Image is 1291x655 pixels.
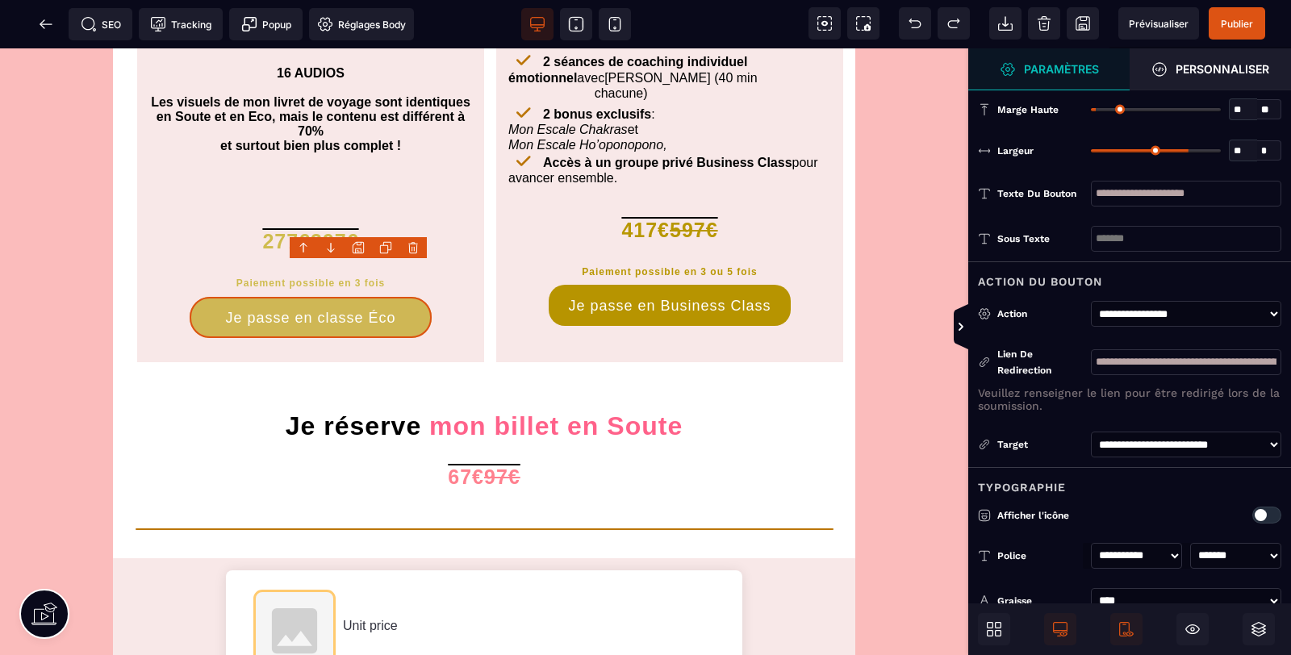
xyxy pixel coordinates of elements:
[69,8,132,40] span: Métadata SEO
[81,16,121,32] span: SEO
[1028,7,1060,40] span: Nettoyage
[997,144,1034,157] span: Largeur
[508,23,825,52] span: [PERSON_NAME] (40 min chacune)
[1129,18,1189,30] span: Prévisualiser
[241,16,291,32] span: Popup
[1209,7,1265,40] span: Enregistrer le contenu
[997,548,1083,564] div: Police
[997,593,1083,609] div: Graisse
[151,18,470,104] b: 16 AUDIOS Les visuels de mon livret de voyage sont identiques en Soute et en Eco, mais le contenu...
[847,7,879,40] span: Capture d'écran
[1221,18,1253,30] span: Publier
[508,59,667,103] span: : et
[978,346,1083,378] div: Lien de redirection
[978,613,1010,645] span: Ouvrir les blocs
[997,103,1059,116] span: Marge haute
[560,8,592,40] span: Voir tablette
[317,16,406,32] span: Réglages Body
[968,48,1130,90] span: Ouvrir le gestionnaire de styles
[599,8,631,40] span: Voir mobile
[1044,613,1076,645] span: Afficher le desktop
[139,8,223,40] span: Code de suivi
[1243,613,1275,645] span: Ouvrir les calques
[309,8,414,40] span: Favicon
[254,542,335,623] img: Product image
[343,570,398,584] span: Unit price
[1024,63,1099,75] strong: Paramètres
[1176,63,1269,75] strong: Personnaliser
[989,7,1022,40] span: Importer
[938,7,970,40] span: Rétablir
[1067,7,1099,40] span: Enregistrer
[543,59,651,73] b: 2 bonus exclusifs
[543,107,792,121] b: Accès à un groupe privé Business Class
[1130,48,1291,90] span: Ouvrir le gestionnaire de styles
[508,107,818,136] span: pour avancer ensemble.
[1176,613,1209,645] span: Masquer le bloc
[150,16,211,32] span: Tracking
[1118,7,1199,40] span: Aperçu
[508,6,747,35] b: 2 séances de coaching individuel émotionnel
[899,7,931,40] span: Défaire
[997,306,1083,322] div: Action
[978,386,1281,412] p: Veuillez renseigner le lien pour être redirigé lors de la soumission.
[1110,613,1143,645] span: Afficher le mobile
[508,74,628,88] i: Mon Escale Chakras
[968,467,1291,497] div: Typographie
[997,186,1083,202] div: Texte du bouton
[978,507,1180,524] p: Afficher l'icône
[968,261,1291,291] div: Action du bouton
[229,8,303,40] span: Créer une alerte modale
[508,90,667,103] i: Mon Escale Ho’oponopono,
[968,303,984,352] span: Afficher les vues
[190,248,432,290] button: Je passe en classe Éco
[808,7,841,40] span: Voir les composants
[997,231,1083,247] div: Sous texte
[30,8,62,40] span: Retour
[978,436,1083,453] div: Target
[521,8,554,40] span: Voir bureau
[549,236,791,277] button: Je passe en Business Class
[577,23,604,36] span: avec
